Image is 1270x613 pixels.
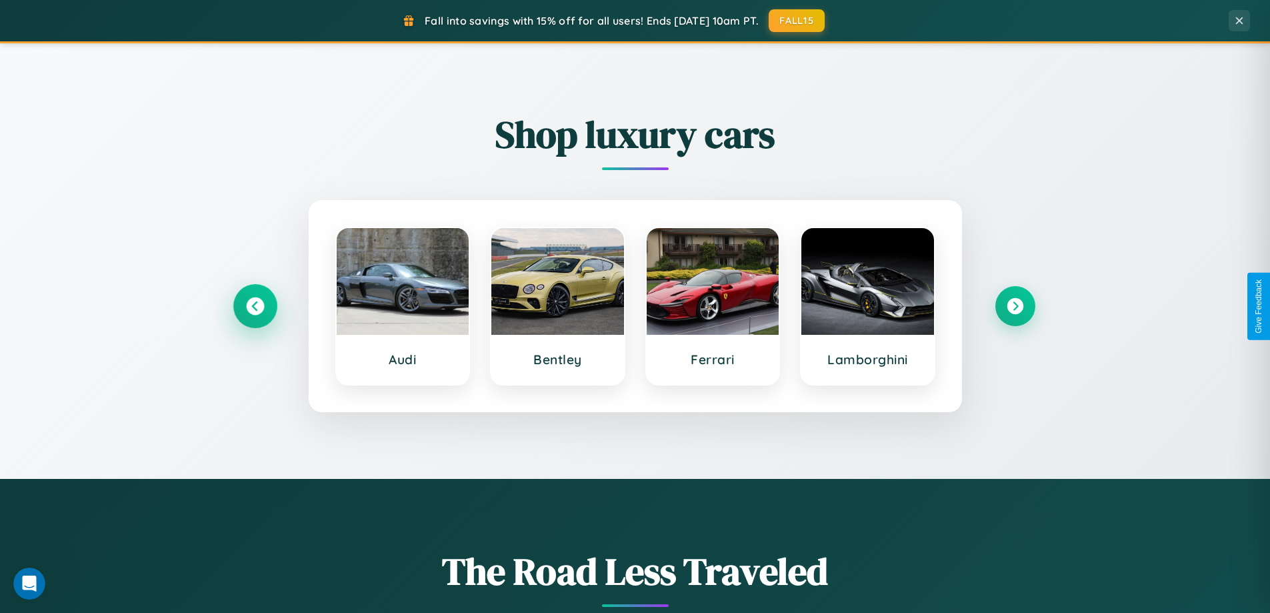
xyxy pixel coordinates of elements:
[769,9,825,32] button: FALL15
[660,352,766,368] h3: Ferrari
[505,352,611,368] h3: Bentley
[1254,279,1263,334] div: Give Feedback
[13,568,45,600] iframe: Intercom live chat
[425,14,759,27] span: Fall into savings with 15% off for all users! Ends [DATE] 10am PT.
[815,352,921,368] h3: Lamborghini
[235,109,1035,160] h2: Shop luxury cars
[350,352,456,368] h3: Audi
[235,546,1035,597] h1: The Road Less Traveled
